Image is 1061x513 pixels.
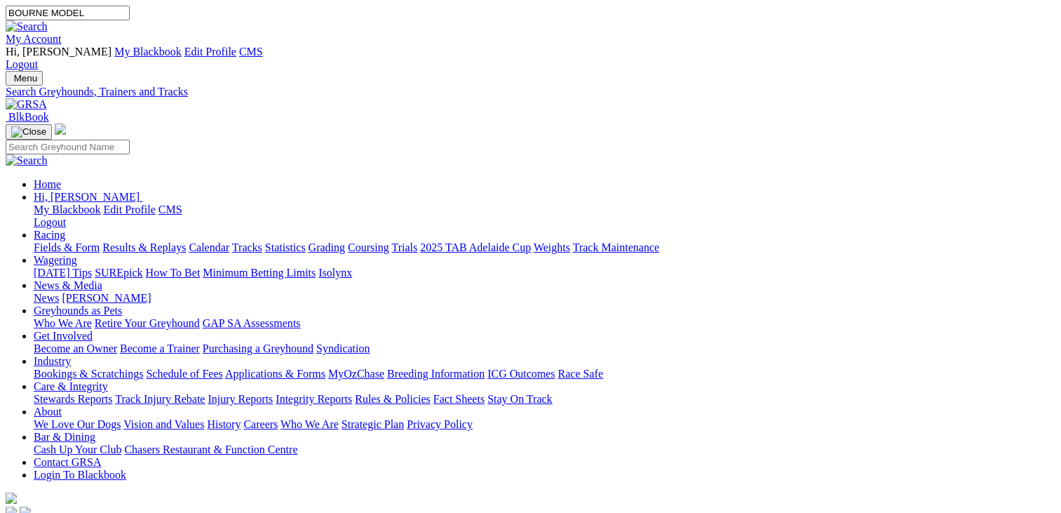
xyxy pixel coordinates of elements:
a: Hi, [PERSON_NAME] [34,191,142,203]
div: Hi, [PERSON_NAME] [34,204,1055,229]
img: Close [11,126,46,138]
input: Search [6,6,130,20]
div: Care & Integrity [34,393,1055,406]
a: Edit Profile [184,46,236,58]
a: Fields & Form [34,241,100,253]
a: Stay On Track [487,393,552,405]
a: Schedule of Fees [146,368,222,380]
a: MyOzChase [328,368,384,380]
a: News & Media [34,279,102,291]
a: History [207,418,241,430]
a: Logout [6,58,38,70]
span: BlkBook [8,111,49,123]
a: Grading [309,241,345,253]
img: Search [6,154,48,167]
a: Integrity Reports [276,393,352,405]
a: My Account [6,33,62,45]
a: How To Bet [146,267,201,279]
span: Hi, [PERSON_NAME] [34,191,140,203]
a: Racing [34,229,65,241]
a: My Blackbook [34,204,101,215]
a: [DATE] Tips [34,267,92,279]
a: Rules & Policies [355,393,431,405]
a: Care & Integrity [34,380,108,392]
a: Bar & Dining [34,431,95,443]
a: Home [34,178,61,190]
a: Weights [534,241,570,253]
div: My Account [6,46,1055,71]
a: Race Safe [557,368,602,380]
div: Industry [34,368,1055,380]
a: Syndication [316,342,370,354]
div: News & Media [34,292,1055,305]
div: About [34,418,1055,431]
a: SUREpick [95,267,142,279]
a: Who We Are [281,418,339,430]
a: Track Injury Rebate [115,393,205,405]
a: Search Greyhounds, Trainers and Tracks [6,86,1055,98]
a: Isolynx [318,267,352,279]
span: Menu [14,73,37,84]
a: Trials [391,241,417,253]
a: Become an Owner [34,342,117,354]
a: Wagering [34,254,77,266]
a: Fact Sheets [433,393,485,405]
img: GRSA [6,98,47,111]
a: Vision and Values [123,418,204,430]
a: Greyhounds as Pets [34,305,122,317]
img: Search [6,20,48,33]
div: Wagering [34,267,1055,279]
a: Statistics [265,241,306,253]
div: Get Involved [34,342,1055,355]
a: Track Maintenance [573,241,659,253]
a: GAP SA Assessments [203,317,301,329]
a: ICG Outcomes [487,368,555,380]
a: Stewards Reports [34,393,112,405]
a: BlkBook [6,111,49,123]
a: Industry [34,355,71,367]
div: Bar & Dining [34,444,1055,456]
a: Careers [243,418,278,430]
button: Toggle navigation [6,124,52,140]
span: Hi, [PERSON_NAME] [6,46,111,58]
a: Purchasing a Greyhound [203,342,313,354]
a: Contact GRSA [34,456,101,468]
a: Bookings & Scratchings [34,368,143,380]
a: Applications & Forms [225,368,325,380]
div: Greyhounds as Pets [34,317,1055,330]
a: 2025 TAB Adelaide Cup [420,241,531,253]
a: Injury Reports [208,393,273,405]
a: Tracks [232,241,262,253]
a: Logout [34,216,66,228]
a: Privacy Policy [407,418,473,430]
a: Minimum Betting Limits [203,267,316,279]
a: Edit Profile [104,204,156,215]
a: News [34,292,59,304]
a: Coursing [348,241,389,253]
a: Cash Up Your Club [34,444,121,455]
button: Toggle navigation [6,71,43,86]
a: CMS [239,46,263,58]
a: Chasers Restaurant & Function Centre [124,444,297,455]
a: About [34,406,62,418]
img: logo-grsa-white.png [6,493,17,504]
img: logo-grsa-white.png [55,124,66,135]
a: Become a Trainer [120,342,200,354]
a: Results & Replays [102,241,186,253]
a: CMS [158,204,182,215]
a: Get Involved [34,330,93,342]
a: Strategic Plan [342,418,404,430]
div: Racing [34,241,1055,254]
a: Calendar [189,241,229,253]
input: Search [6,140,130,154]
a: Retire Your Greyhound [95,317,200,329]
a: My Blackbook [114,46,182,58]
a: We Love Our Dogs [34,418,121,430]
a: [PERSON_NAME] [62,292,151,304]
a: Who We Are [34,317,92,329]
a: Breeding Information [387,368,485,380]
a: Login To Blackbook [34,469,126,481]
